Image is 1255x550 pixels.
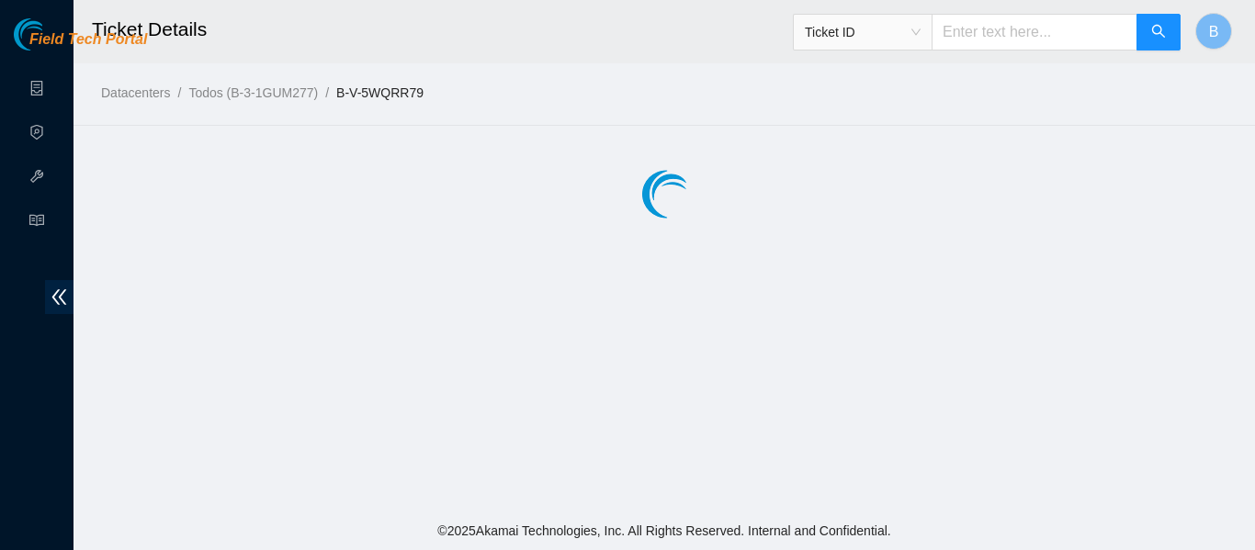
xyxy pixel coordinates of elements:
footer: © 2025 Akamai Technologies, Inc. All Rights Reserved. Internal and Confidential. [73,511,1255,550]
a: B-V-5WQRR79 [336,85,424,100]
a: Todos (B-3-1GUM277) [188,85,318,100]
a: Akamai TechnologiesField Tech Portal [14,33,147,57]
span: read [29,205,44,241]
span: / [177,85,181,100]
button: search [1136,14,1181,51]
input: Enter text here... [932,14,1137,51]
span: / [325,85,329,100]
span: B [1209,20,1219,43]
span: double-left [45,280,73,314]
img: Akamai Technologies [14,18,93,51]
span: Field Tech Portal [29,31,147,49]
span: search [1151,24,1166,41]
span: Ticket ID [805,18,921,46]
button: B [1195,13,1232,50]
a: Datacenters [101,85,170,100]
